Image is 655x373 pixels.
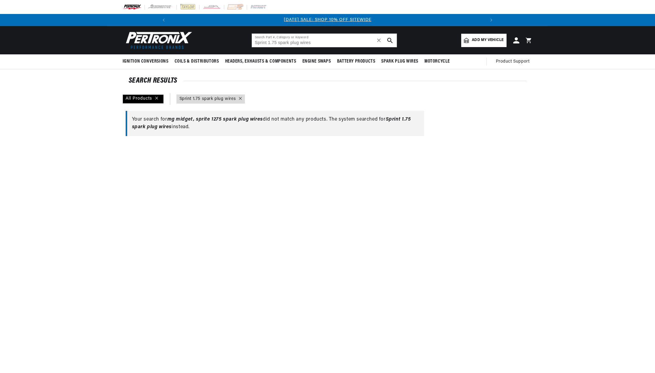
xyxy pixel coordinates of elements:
div: All Products [123,94,164,104]
span: Add my vehicle [472,37,503,43]
span: Engine Swaps [302,58,331,65]
a: Sprint 1.75 spark plug wires [179,96,236,102]
div: SEARCH RESULTS [129,78,527,84]
summary: Spark Plug Wires [378,54,421,69]
button: search button [383,34,397,47]
span: Spark Plug Wires [381,58,418,65]
span: Product Support [496,58,530,65]
summary: Engine Swaps [299,54,334,69]
slideshow-component: Translation missing: en.sections.announcements.announcement_bar [107,14,548,26]
span: Motorcycle [424,58,450,65]
span: mg midget, sprite 1275 spark plug wires [167,117,263,122]
img: Pertronix [123,30,193,51]
summary: Product Support [496,54,533,69]
summary: Battery Products [334,54,378,69]
span: Coils & Distributors [175,58,219,65]
a: [DATE] SALE: SHOP 10% OFF SITEWIDE [284,18,371,22]
summary: Coils & Distributors [172,54,222,69]
span: Battery Products [337,58,375,65]
span: Headers, Exhausts & Components [225,58,296,65]
div: Your search for did not match any products. The system searched for instead. [126,111,424,136]
button: Translation missing: en.sections.announcements.next_announcement [485,14,497,26]
div: Announcement [170,17,485,23]
summary: Headers, Exhausts & Components [222,54,299,69]
button: Translation missing: en.sections.announcements.previous_announcement [158,14,170,26]
summary: Motorcycle [421,54,453,69]
span: Ignition Conversions [123,58,169,65]
summary: Ignition Conversions [123,54,172,69]
div: 1 of 3 [170,17,485,23]
input: Search Part #, Category or Keyword [252,34,397,47]
a: Add my vehicle [461,34,506,47]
